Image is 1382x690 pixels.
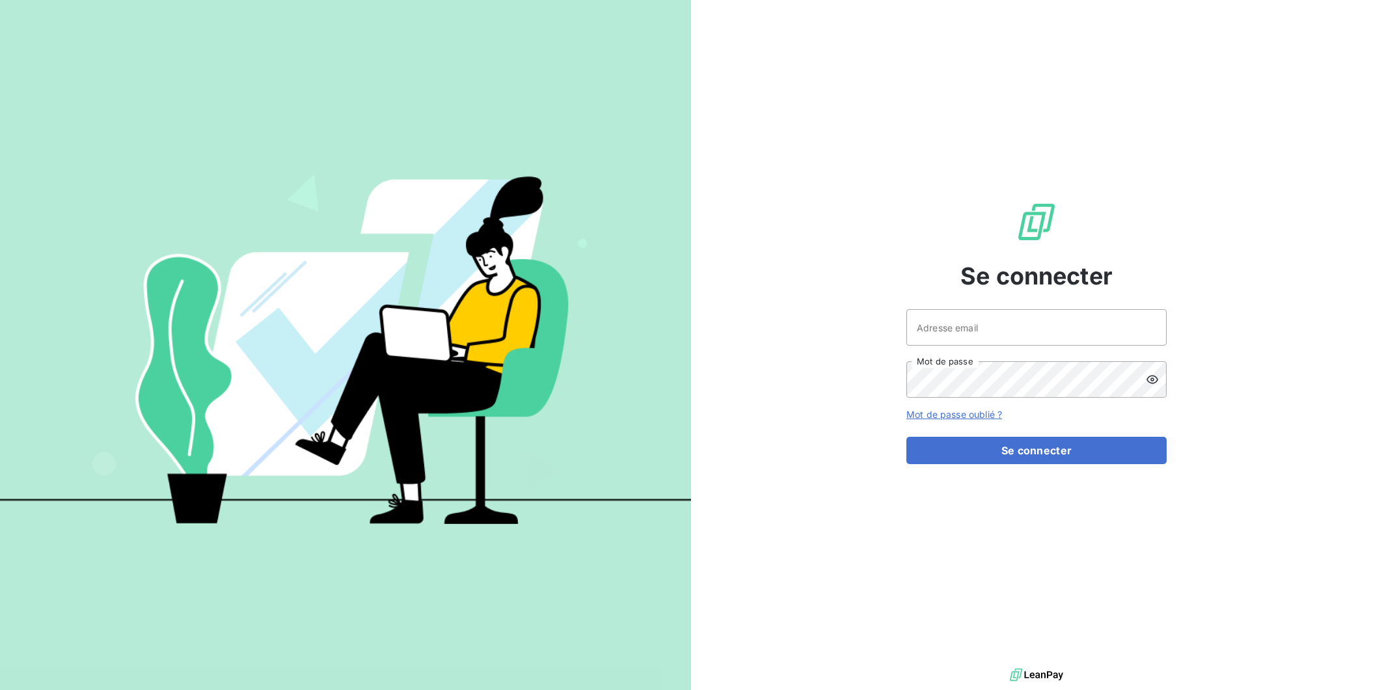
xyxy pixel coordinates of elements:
[906,409,1002,420] a: Mot de passe oublié ?
[1016,201,1057,243] img: Logo LeanPay
[960,258,1113,294] span: Se connecter
[906,309,1167,346] input: placeholder
[906,437,1167,464] button: Se connecter
[1010,665,1063,685] img: logo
